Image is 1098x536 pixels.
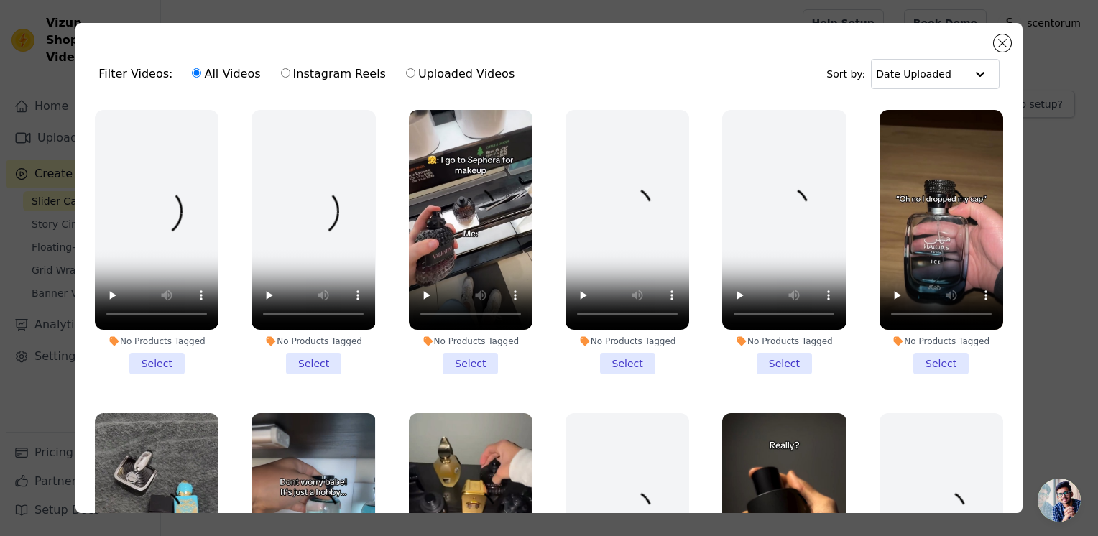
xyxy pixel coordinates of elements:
[405,65,515,83] label: Uploaded Videos
[1038,479,1081,522] a: Open chat
[994,34,1011,52] button: Close modal
[409,336,532,347] div: No Products Tagged
[98,57,522,91] div: Filter Videos:
[280,65,387,83] label: Instagram Reels
[566,336,689,347] div: No Products Tagged
[95,336,218,347] div: No Products Tagged
[880,336,1003,347] div: No Products Tagged
[722,336,846,347] div: No Products Tagged
[826,59,1000,89] div: Sort by:
[191,65,261,83] label: All Videos
[252,336,375,347] div: No Products Tagged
